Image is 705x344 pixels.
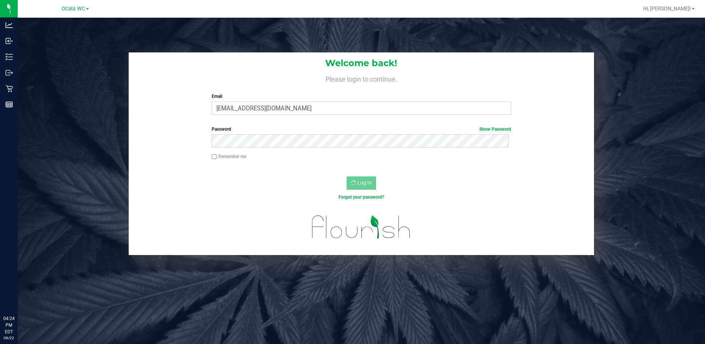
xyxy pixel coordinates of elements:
[338,195,384,200] a: Forgot your password?
[6,37,13,45] inline-svg: Inbound
[129,58,594,68] h1: Welcome back!
[3,315,14,335] p: 04:24 PM EDT
[479,127,511,132] a: Show Password
[6,21,13,29] inline-svg: Analytics
[62,6,85,12] span: Ocala WC
[347,176,376,190] button: Log In
[129,74,594,83] h4: Please login to continue.
[3,335,14,341] p: 08/22
[6,85,13,92] inline-svg: Retail
[212,153,246,160] label: Remember me
[6,53,13,61] inline-svg: Inventory
[212,154,217,159] input: Remember me
[6,101,13,108] inline-svg: Reports
[303,208,420,246] img: flourish_logo.svg
[357,180,372,186] span: Log In
[6,69,13,76] inline-svg: Outbound
[212,127,231,132] span: Password
[643,6,691,11] span: Hi, [PERSON_NAME]!
[212,93,511,100] label: Email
